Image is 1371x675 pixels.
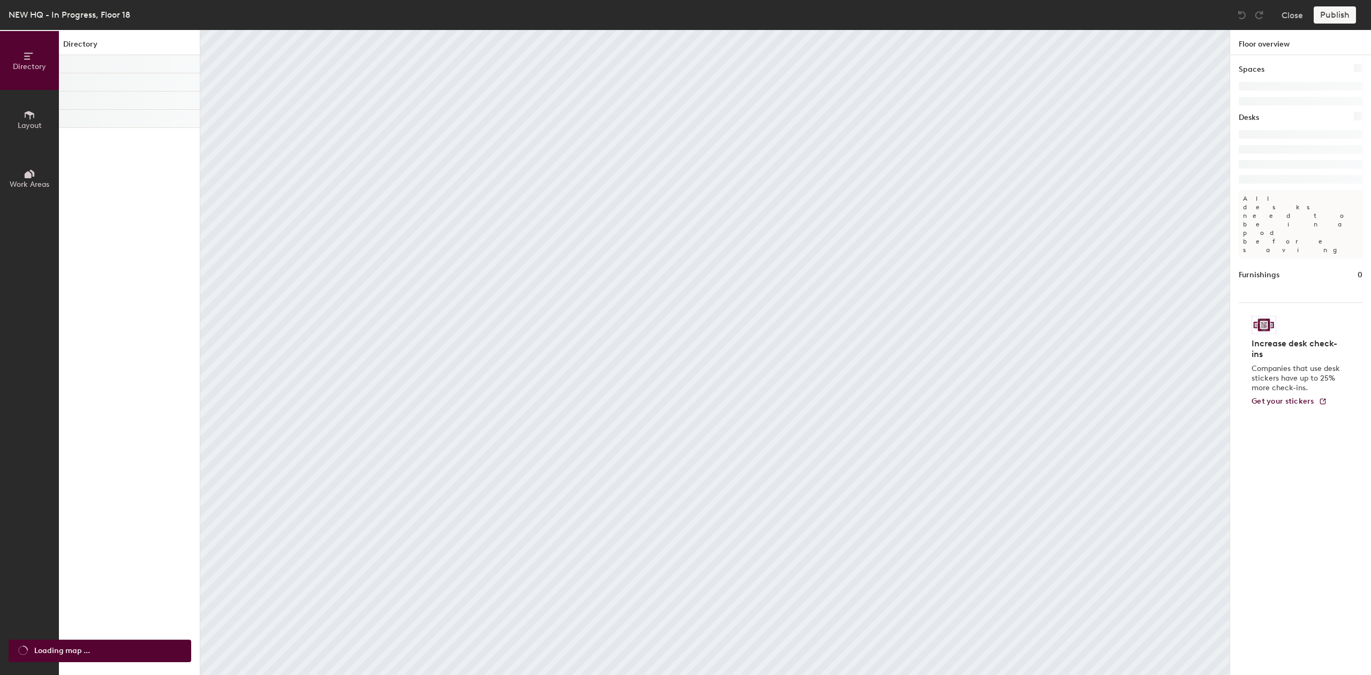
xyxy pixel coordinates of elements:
[59,39,200,55] h1: Directory
[1239,112,1259,124] h1: Desks
[9,8,130,21] div: NEW HQ - In Progress, Floor 18
[1239,190,1362,259] p: All desks need to be in a pod before saving
[1239,269,1279,281] h1: Furnishings
[1239,64,1264,75] h1: Spaces
[1252,397,1314,406] span: Get your stickers
[13,62,46,71] span: Directory
[1252,338,1343,360] h4: Increase desk check-ins
[1254,10,1264,20] img: Redo
[1252,316,1276,334] img: Sticker logo
[1252,364,1343,393] p: Companies that use desk stickers have up to 25% more check-ins.
[1230,30,1371,55] h1: Floor overview
[1237,10,1247,20] img: Undo
[1252,397,1327,406] a: Get your stickers
[1358,269,1362,281] h1: 0
[34,645,90,657] span: Loading map ...
[200,30,1230,675] canvas: Map
[10,180,49,189] span: Work Areas
[18,121,42,130] span: Layout
[1282,6,1303,24] button: Close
